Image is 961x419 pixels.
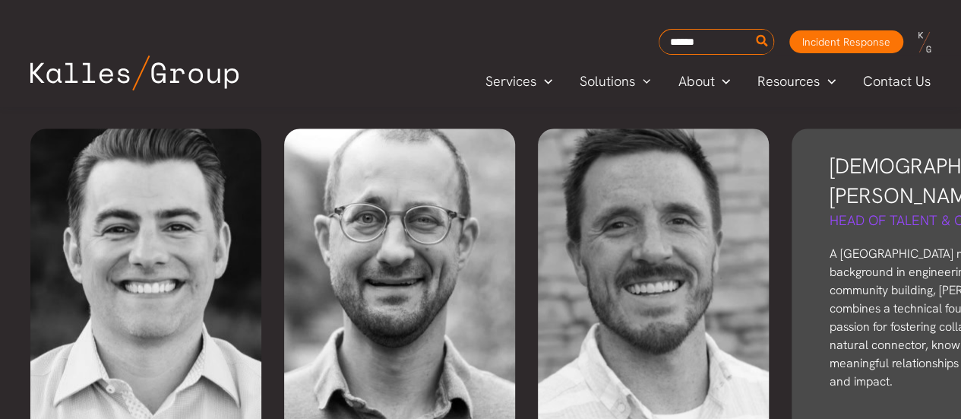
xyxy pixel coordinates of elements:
[485,70,536,93] span: Services
[536,70,552,93] span: Menu Toggle
[635,70,651,93] span: Menu Toggle
[757,70,820,93] span: Resources
[580,70,635,93] span: Solutions
[753,30,772,54] button: Search
[472,68,946,94] nav: Primary Site Navigation
[789,30,903,53] a: Incident Response
[566,70,665,93] a: SolutionsMenu Toggle
[820,70,836,93] span: Menu Toggle
[678,70,714,93] span: About
[714,70,730,93] span: Menu Toggle
[744,70,849,93] a: ResourcesMenu Toggle
[849,70,946,93] a: Contact Us
[664,70,744,93] a: AboutMenu Toggle
[472,70,566,93] a: ServicesMenu Toggle
[30,56,239,90] img: Kalles Group
[863,70,931,93] span: Contact Us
